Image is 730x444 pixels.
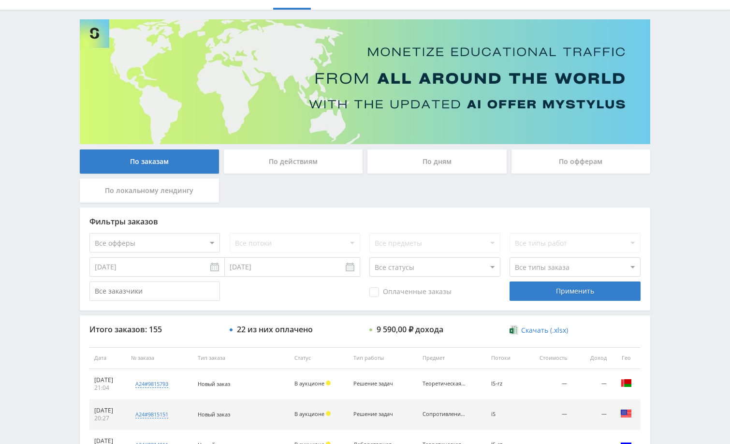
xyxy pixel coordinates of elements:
[510,326,568,335] a: Скачать (.xlsx)
[524,369,572,400] td: —
[572,347,612,369] th: Доход
[237,325,313,334] div: 22 из них оплачено
[423,411,466,417] div: Сопротивление материалов
[94,414,121,422] div: 20:27
[126,347,192,369] th: № заказа
[367,149,507,174] div: По дням
[572,400,612,430] td: —
[89,325,220,334] div: Итого заказов: 155
[135,380,168,388] div: a24#9815793
[521,326,568,334] span: Скачать (.xlsx)
[94,407,121,414] div: [DATE]
[294,380,324,387] span: В аукционе
[511,149,651,174] div: По офферам
[491,411,519,417] div: iS
[486,347,524,369] th: Потоки
[349,347,417,369] th: Тип работы
[80,19,650,144] img: Banner
[198,411,230,418] span: Новый заказ
[193,347,290,369] th: Тип заказа
[612,347,641,369] th: Гео
[377,325,443,334] div: 9 590,00 ₽ дохода
[89,347,126,369] th: Дата
[510,281,640,301] div: Применить
[353,411,397,417] div: Решение задач
[94,376,121,384] div: [DATE]
[524,400,572,430] td: —
[290,347,349,369] th: Статус
[80,178,219,203] div: По локальному лендингу
[423,381,466,387] div: Теоретическая механика
[326,411,331,416] span: Холд
[94,384,121,392] div: 21:04
[198,380,230,387] span: Новый заказ
[524,347,572,369] th: Стоимость
[491,381,519,387] div: IS-rz
[224,149,363,174] div: По действиям
[294,410,324,417] span: В аукционе
[369,287,452,297] span: Оплаченные заказы
[89,217,641,226] div: Фильтры заказов
[353,381,397,387] div: Решение задач
[510,325,518,335] img: xlsx
[572,369,612,400] td: —
[135,411,168,418] div: a24#9815151
[326,381,331,385] span: Холд
[80,149,219,174] div: По заказам
[620,377,632,389] img: blr.png
[620,408,632,419] img: usa.png
[418,347,486,369] th: Предмет
[89,281,220,301] input: Все заказчики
